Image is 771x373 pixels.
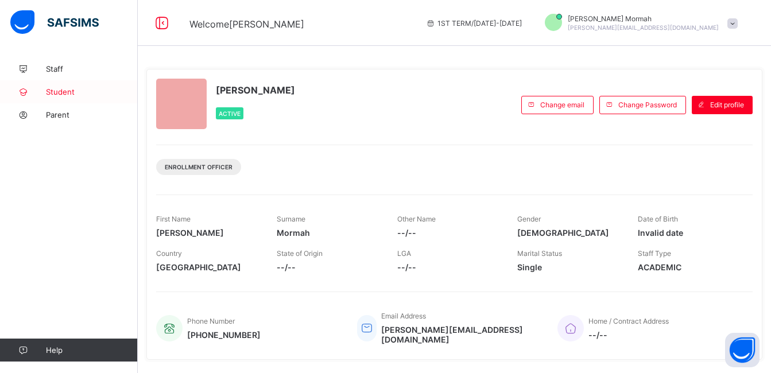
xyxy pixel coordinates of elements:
[187,317,235,325] span: Phone Number
[638,249,671,258] span: Staff Type
[618,100,677,109] span: Change Password
[710,100,744,109] span: Edit profile
[277,215,305,223] span: Surname
[426,19,522,28] span: session/term information
[517,228,621,238] span: [DEMOGRAPHIC_DATA]
[46,110,138,119] span: Parent
[219,110,241,117] span: Active
[10,10,99,34] img: safsims
[277,228,380,238] span: Mormah
[540,100,584,109] span: Change email
[517,249,562,258] span: Marital Status
[156,249,182,258] span: Country
[638,228,741,238] span: Invalid date
[381,312,426,320] span: Email Address
[189,18,304,30] span: Welcome [PERSON_NAME]
[638,262,741,272] span: ACADEMIC
[397,262,501,272] span: --/--
[397,249,411,258] span: LGA
[588,330,669,340] span: --/--
[638,215,678,223] span: Date of Birth
[397,228,501,238] span: --/--
[725,333,760,367] button: Open asap
[156,215,191,223] span: First Name
[46,345,137,355] span: Help
[588,317,669,325] span: Home / Contract Address
[381,325,540,344] span: [PERSON_NAME][EMAIL_ADDRESS][DOMAIN_NAME]
[517,262,621,272] span: Single
[156,228,259,238] span: [PERSON_NAME]
[517,215,541,223] span: Gender
[568,14,719,23] span: [PERSON_NAME] Mormah
[156,262,259,272] span: [GEOGRAPHIC_DATA]
[46,87,138,96] span: Student
[187,330,261,340] span: [PHONE_NUMBER]
[216,84,295,96] span: [PERSON_NAME]
[533,14,743,33] div: IfeomaMormah
[568,24,719,31] span: [PERSON_NAME][EMAIL_ADDRESS][DOMAIN_NAME]
[397,215,436,223] span: Other Name
[165,164,233,170] span: Enrollment Officer
[277,262,380,272] span: --/--
[277,249,323,258] span: State of Origin
[46,64,138,73] span: Staff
